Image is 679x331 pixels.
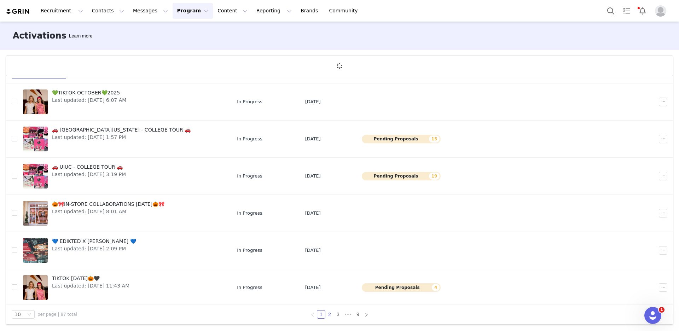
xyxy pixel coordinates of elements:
[296,3,324,19] a: Brands
[334,310,342,318] a: 3
[305,98,321,105] span: [DATE]
[23,88,226,116] a: 💚TIKTOK OCTOBER💚2025Last updated: [DATE] 6:07 AM
[213,3,252,19] button: Content
[619,3,634,19] a: Tasks
[37,311,77,318] span: per page | 87 total
[325,310,334,319] li: 2
[52,275,129,282] span: TIKTOK [DATE]🎃🖤
[644,307,661,324] iframe: Intercom live chat
[305,247,321,254] span: [DATE]
[354,310,362,319] li: 9
[23,125,226,153] a: 🚗 [GEOGRAPHIC_DATA][US_STATE] - COLLEGE TOUR 🚗Last updated: [DATE] 1:57 PM
[325,3,365,19] a: Community
[13,29,66,42] h3: Activations
[6,8,30,15] img: grin logo
[52,238,136,245] span: 💙 EDIKTED X [PERSON_NAME] 💙
[237,98,262,105] span: In Progress
[326,310,333,318] a: 2
[252,3,296,19] button: Reporting
[659,307,665,313] span: 1
[237,247,262,254] span: In Progress
[354,310,362,318] a: 9
[88,3,128,19] button: Contacts
[14,310,21,318] div: 10
[305,210,321,217] span: [DATE]
[237,284,262,291] span: In Progress
[52,163,126,171] span: 🚗 UIUC - COLLEGE TOUR 🚗
[23,273,226,302] a: TIKTOK [DATE]🎃🖤Last updated: [DATE] 11:43 AM
[52,126,191,134] span: 🚗 [GEOGRAPHIC_DATA][US_STATE] - COLLEGE TOUR 🚗
[305,173,321,180] span: [DATE]
[68,33,94,40] div: Tooltip anchor
[52,245,136,252] span: Last updated: [DATE] 2:09 PM
[52,208,164,215] span: Last updated: [DATE] 8:01 AM
[651,5,673,17] button: Profile
[655,5,666,17] img: placeholder-profile.jpg
[27,312,31,317] i: icon: down
[305,284,321,291] span: [DATE]
[317,310,325,318] a: 1
[362,310,371,319] li: Next Page
[342,310,354,319] li: Next 3 Pages
[308,310,317,319] li: Previous Page
[362,135,441,143] button: Pending Proposals15
[52,282,129,290] span: Last updated: [DATE] 11:43 AM
[635,3,650,19] button: Notifications
[237,173,262,180] span: In Progress
[52,97,126,104] span: Last updated: [DATE] 6:07 AM
[342,310,354,319] span: •••
[52,89,126,97] span: 💚TIKTOK OCTOBER💚2025
[23,199,226,227] a: 🎃🎀IN-STORE COLLABORATIONS [DATE]🎃🎀Last updated: [DATE] 8:01 AM
[237,135,262,143] span: In Progress
[603,3,619,19] button: Search
[364,313,368,317] i: icon: right
[311,313,315,317] i: icon: left
[36,3,87,19] button: Recruitment
[362,283,441,292] button: Pending Proposals4
[52,171,126,178] span: Last updated: [DATE] 3:19 PM
[237,210,262,217] span: In Progress
[305,135,321,143] span: [DATE]
[23,162,226,190] a: 🚗 UIUC - COLLEGE TOUR 🚗Last updated: [DATE] 3:19 PM
[129,3,172,19] button: Messages
[23,236,226,265] a: 💙 EDIKTED X [PERSON_NAME] 💙Last updated: [DATE] 2:09 PM
[52,134,191,141] span: Last updated: [DATE] 1:57 PM
[52,201,164,208] span: 🎃🎀IN-STORE COLLABORATIONS [DATE]🎃🎀
[362,172,441,180] button: Pending Proposals19
[173,3,213,19] button: Program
